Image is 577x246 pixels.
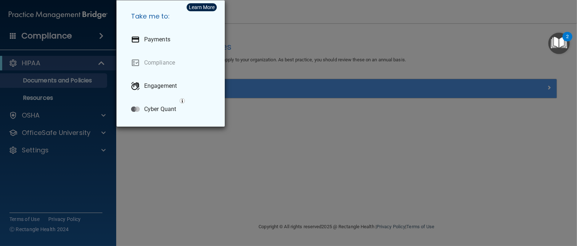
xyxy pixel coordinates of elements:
a: Engagement [125,76,219,96]
button: Learn More [187,3,217,11]
a: Compliance [125,53,219,73]
a: Cyber Quant [125,99,219,119]
div: 2 [566,37,569,46]
div: Learn More [189,5,215,10]
p: Cyber Quant [144,106,176,113]
a: Payments [125,29,219,50]
h5: Take me to: [125,6,219,26]
button: Open Resource Center, 2 new notifications [548,33,570,54]
p: Engagement [144,82,177,90]
p: Payments [144,36,170,43]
